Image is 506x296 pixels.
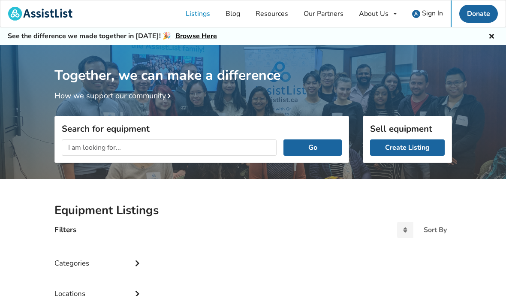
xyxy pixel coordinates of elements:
[62,139,277,156] input: I am looking for...
[8,7,72,21] img: assistlist-logo
[175,31,217,41] a: Browse Here
[54,45,452,84] h1: Together, we can make a difference
[218,0,248,27] a: Blog
[404,0,451,27] a: user icon Sign In
[283,139,341,156] button: Go
[8,32,217,41] h5: See the difference we made together in [DATE]! 🎉
[178,0,218,27] a: Listings
[54,225,76,235] h4: Filters
[422,9,443,18] span: Sign In
[412,10,420,18] img: user icon
[459,5,498,23] a: Donate
[54,242,144,272] div: Categories
[370,139,445,156] a: Create Listing
[248,0,296,27] a: Resources
[62,123,342,134] h3: Search for equipment
[296,0,351,27] a: Our Partners
[54,203,452,218] h2: Equipment Listings
[54,91,175,101] a: How we support our community
[370,123,445,134] h3: Sell equipment
[424,227,447,233] div: Sort By
[359,10,389,17] div: About Us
